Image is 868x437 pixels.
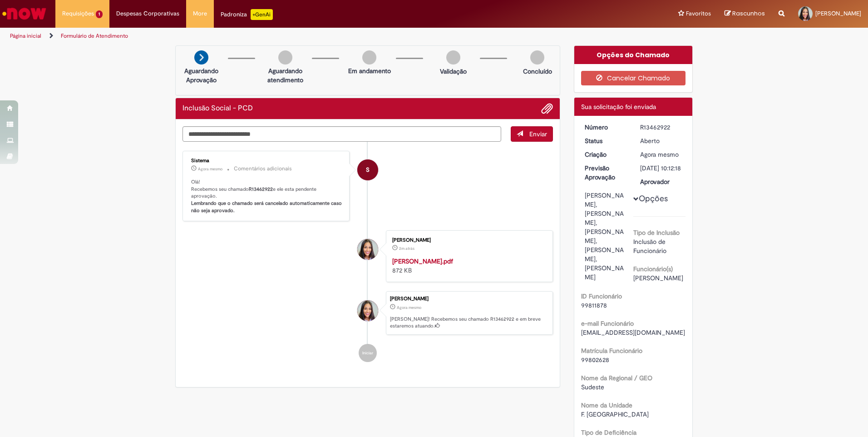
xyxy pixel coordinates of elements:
span: Rascunhos [732,9,765,18]
div: Opções do Chamado [574,46,693,64]
div: System [357,159,378,180]
time: 29/08/2025 15:12:18 [397,305,421,310]
p: Validação [440,67,467,76]
img: ServiceNow [1,5,48,23]
dt: Aprovador [633,177,689,186]
span: Sua solicitação foi enviada [581,103,656,111]
span: 99811878 [581,301,607,309]
span: Enviar [529,130,547,138]
div: [PERSON_NAME], [PERSON_NAME], [PERSON_NAME], [PERSON_NAME], [PERSON_NAME] [585,191,627,282]
a: Rascunhos [725,10,765,18]
b: Tipo de Deficiência [581,428,636,437]
div: Aberto [640,136,682,145]
dt: Status [578,136,634,145]
a: Formulário de Atendimento [61,32,128,40]
dt: Criação [578,150,634,159]
b: Lembrando que o chamado será cancelado automaticamente caso não seja aprovado. [191,200,343,214]
ul: Histórico de tíquete [182,142,553,371]
button: Cancelar Chamado [581,71,686,85]
time: 29/08/2025 15:12:18 [640,150,679,159]
span: Despesas Corporativas [116,9,179,18]
span: Inclusão de Funcionário [633,238,667,255]
time: 29/08/2025 15:11:06 [399,246,414,251]
b: ID Funcionário [581,292,622,300]
a: Página inicial [10,32,41,40]
time: 29/08/2025 15:12:31 [198,166,222,172]
p: Olá! Recebemos seu chamado e ele esta pendente aprovação. [191,179,342,214]
div: [PERSON_NAME] [390,296,548,302]
b: R13462922 [249,186,273,193]
span: S [366,159,370,181]
span: Agora mesmo [397,305,421,310]
b: Nome da Unidade [581,401,632,409]
p: [PERSON_NAME]! Recebemos seu chamado R13462922 e em breve estaremos atuando. [390,316,548,330]
span: F. [GEOGRAPHIC_DATA] [581,410,649,418]
div: Padroniza [221,9,273,20]
div: [PERSON_NAME] [392,238,543,243]
p: Aguardando Aprovação [179,66,223,84]
small: Comentários adicionais [234,165,292,173]
img: arrow-next.png [194,50,208,65]
p: Aguardando atendimento [263,66,307,84]
span: 2m atrás [399,246,414,251]
span: Agora mesmo [640,150,679,159]
div: Janaina Soares [357,300,378,321]
li: Janaina Soares [182,291,553,335]
span: Favoritos [686,9,711,18]
a: [PERSON_NAME].pdf [392,257,453,265]
b: Nome da Regional / GEO [581,374,652,382]
h2: Inclusão Social - PCD Histórico de tíquete [182,104,253,113]
dt: Número [578,123,634,132]
b: Tipo de Inclusão [633,228,680,237]
ul: Trilhas de página [7,28,572,45]
span: [EMAIL_ADDRESS][DOMAIN_NAME] [581,328,685,337]
p: Em andamento [348,66,391,75]
textarea: Digite sua mensagem aqui... [182,126,501,142]
div: 872 KB [392,257,543,275]
span: [PERSON_NAME] [633,274,683,282]
span: Requisições [62,9,94,18]
div: Sistema [191,158,342,164]
p: Concluído [523,67,552,76]
span: More [193,9,207,18]
img: img-circle-grey.png [362,50,376,65]
img: img-circle-grey.png [446,50,460,65]
b: Funcionário(s) [633,265,673,273]
span: 99802628 [581,356,609,364]
div: Janaina Soares [357,239,378,260]
img: img-circle-grey.png [530,50,544,65]
span: Sudeste [581,383,604,391]
div: R13462922 [640,123,682,132]
b: e-mail Funcionário [581,319,634,328]
p: +GenAi [251,9,273,20]
dt: Previsão Aprovação [578,164,634,182]
div: [DATE] 10:12:18 [640,164,682,173]
img: img-circle-grey.png [278,50,292,65]
div: 29/08/2025 15:12:18 [640,150,682,159]
span: Agora mesmo [198,166,222,172]
button: Adicionar anexos [541,103,553,114]
span: [PERSON_NAME] [815,10,861,17]
span: 1 [96,10,103,18]
b: Matrícula Funcionário [581,347,642,355]
button: Enviar [511,126,553,142]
